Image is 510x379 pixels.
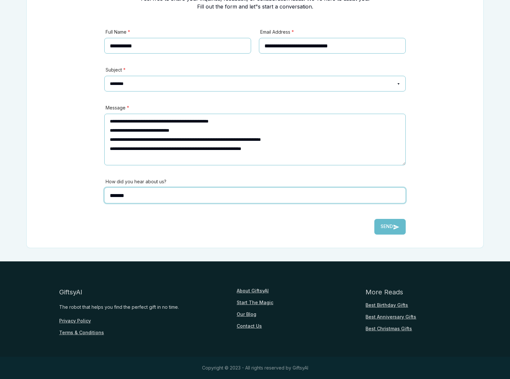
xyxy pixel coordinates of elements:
[59,318,91,324] a: Privacy Policy
[374,219,406,235] button: Send
[59,288,82,297] div: GiftsyAI
[104,114,405,165] textarea: Message *
[104,76,405,91] select: Subject *
[365,314,416,320] a: Best Anniversary Gifts
[237,323,262,329] a: Contact Us
[237,288,269,294] a: About GiftsyAI
[237,311,256,318] a: Our Blog
[365,302,408,308] a: Best Birthday Gifts
[106,178,166,185] label: How did you hear about us?
[106,105,129,111] label: Message
[260,29,294,35] label: Email Address
[106,67,126,73] label: Subject
[365,325,412,332] a: Best Christmas Gifts
[365,288,403,297] div: More Reads
[104,38,251,54] input: Full Name *
[237,299,273,306] a: Start The Magic
[59,329,104,336] a: Terms & Conditions
[106,29,130,35] label: Full Name
[104,188,405,203] input: How did you hear about us?
[59,302,179,312] div: The robot that helps you find the perfect gift in no time.
[141,3,369,10] p: Fill out the form and let"s start a conversation.
[259,38,406,54] input: Email Address *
